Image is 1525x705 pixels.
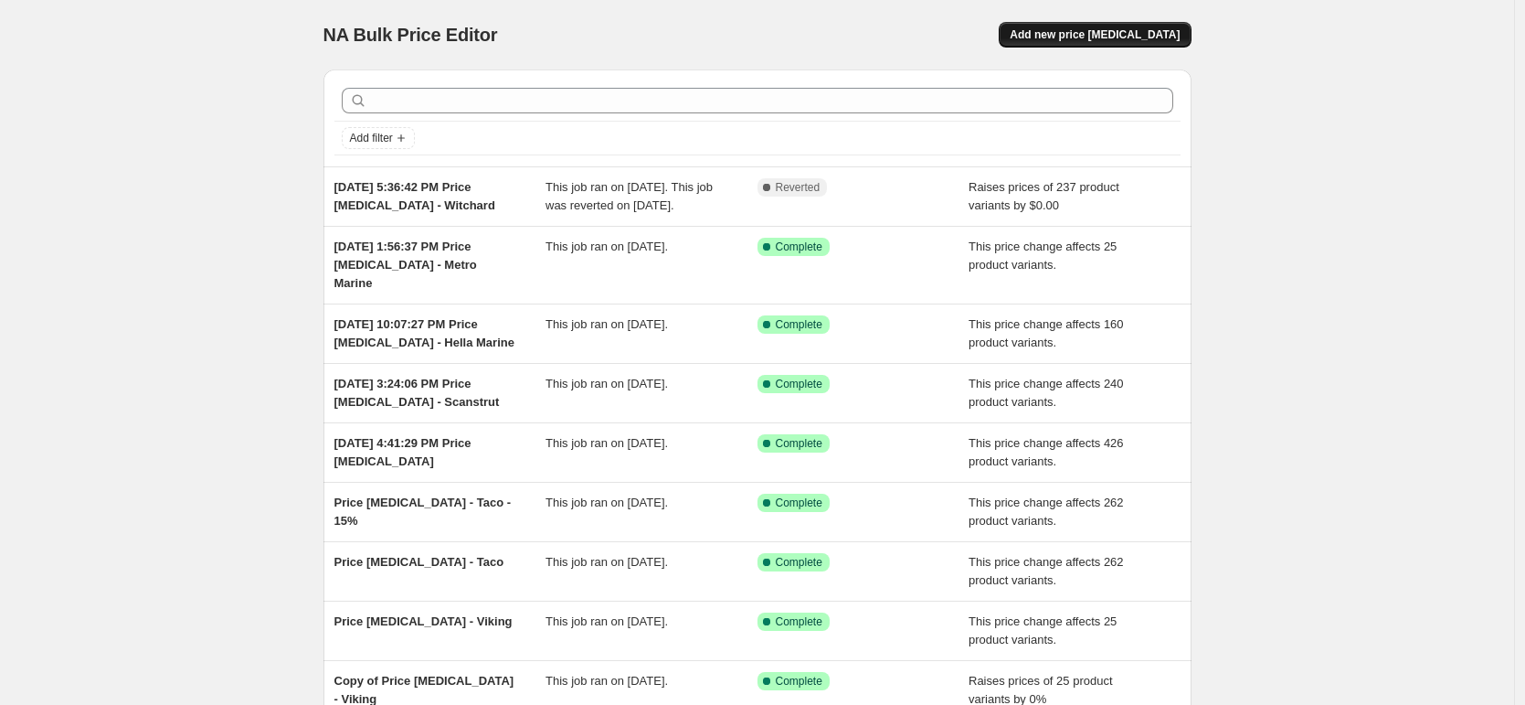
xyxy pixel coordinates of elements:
[545,436,668,450] span: This job ran on [DATE].
[776,555,822,570] span: Complete
[334,496,512,528] span: Price [MEDICAL_DATA] - Taco - 15%
[776,317,822,332] span: Complete
[969,377,1124,409] span: This price change affects 240 product variants.
[969,614,1117,646] span: This price change affects 25 product variants.
[776,496,822,510] span: Complete
[334,180,495,212] span: [DATE] 5:36:42 PM Price [MEDICAL_DATA] - Witchard
[776,377,822,391] span: Complete
[776,614,822,629] span: Complete
[334,614,513,628] span: Price [MEDICAL_DATA] - Viking
[342,127,415,149] button: Add filter
[969,317,1124,349] span: This price change affects 160 product variants.
[334,240,477,290] span: [DATE] 1:56:37 PM Price [MEDICAL_DATA] - Metro Marine
[323,25,498,45] span: NA Bulk Price Editor
[1010,27,1180,42] span: Add new price [MEDICAL_DATA]
[545,614,668,628] span: This job ran on [DATE].
[776,240,822,254] span: Complete
[334,436,471,468] span: [DATE] 4:41:29 PM Price [MEDICAL_DATA]
[545,496,668,509] span: This job ran on [DATE].
[545,317,668,331] span: This job ran on [DATE].
[776,180,821,195] span: Reverted
[334,377,500,409] span: [DATE] 3:24:06 PM Price [MEDICAL_DATA] - Scanstrut
[999,22,1191,48] button: Add new price [MEDICAL_DATA]
[776,674,822,689] span: Complete
[969,496,1124,528] span: This price change affects 262 product variants.
[545,555,668,569] span: This job ran on [DATE].
[545,674,668,688] span: This job ran on [DATE].
[969,436,1124,468] span: This price change affects 426 product variants.
[776,436,822,451] span: Complete
[545,240,668,253] span: This job ran on [DATE].
[969,240,1117,272] span: This price change affects 25 product variants.
[350,131,393,145] span: Add filter
[334,317,514,349] span: [DATE] 10:07:27 PM Price [MEDICAL_DATA] - Hella Marine
[969,180,1119,212] span: Raises prices of 237 product variants by $0.00
[969,555,1124,587] span: This price change affects 262 product variants.
[545,180,713,212] span: This job ran on [DATE]. This job was reverted on [DATE].
[334,555,504,569] span: Price [MEDICAL_DATA] - Taco
[545,377,668,390] span: This job ran on [DATE].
